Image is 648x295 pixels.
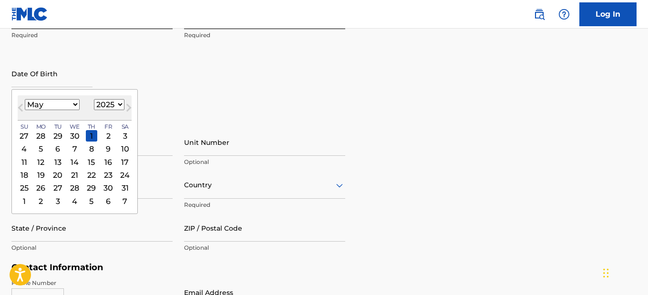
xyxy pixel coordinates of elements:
[119,156,131,168] div: Choose Saturday, May 17th, 2025
[119,130,131,142] div: Choose Saturday, May 3rd, 2025
[52,183,63,194] div: Choose Tuesday, May 27th, 2025
[69,156,81,168] div: Choose Wednesday, May 14th, 2025
[86,156,97,168] div: Choose Thursday, May 15th, 2025
[19,130,30,142] div: Choose Sunday, April 27th, 2025
[103,143,114,155] div: Choose Friday, May 9th, 2025
[35,156,47,168] div: Choose Monday, May 12th, 2025
[103,169,114,181] div: Choose Friday, May 23rd, 2025
[69,130,81,142] div: Choose Wednesday, April 30th, 2025
[19,156,30,168] div: Choose Sunday, May 11th, 2025
[119,183,131,194] div: Choose Saturday, May 31st, 2025
[119,169,131,181] div: Choose Saturday, May 24th, 2025
[21,122,28,131] span: Su
[555,5,574,24] div: Help
[19,143,30,155] div: Choose Sunday, May 4th, 2025
[69,169,81,181] div: Choose Wednesday, May 21st, 2025
[52,130,63,142] div: Choose Tuesday, April 29th, 2025
[35,169,47,181] div: Choose Monday, May 19th, 2025
[103,183,114,194] div: Choose Friday, May 30th, 2025
[11,262,345,273] h5: Contact Information
[122,122,129,131] span: Sa
[52,156,63,168] div: Choose Tuesday, May 13th, 2025
[86,195,97,207] div: Choose Thursday, June 5th, 2025
[86,130,97,142] div: Choose Thursday, May 1st, 2025
[184,201,345,209] p: Required
[534,9,545,20] img: search
[104,122,112,131] span: Fr
[11,244,173,252] p: Optional
[35,130,47,142] div: Choose Monday, April 28th, 2025
[11,31,173,40] p: Required
[103,130,114,142] div: Choose Friday, May 2nd, 2025
[184,31,345,40] p: Required
[52,169,63,181] div: Choose Tuesday, May 20th, 2025
[88,122,95,131] span: Th
[103,156,114,168] div: Choose Friday, May 16th, 2025
[18,130,132,208] div: Month May, 2025
[86,183,97,194] div: Choose Thursday, May 29th, 2025
[35,143,47,155] div: Choose Monday, May 5th, 2025
[600,249,648,295] iframe: Chat Widget
[11,118,637,129] h5: Personal Address
[69,183,81,194] div: Choose Wednesday, May 28th, 2025
[13,102,28,117] button: Previous Month
[119,143,131,155] div: Choose Saturday, May 10th, 2025
[70,122,80,131] span: We
[103,195,114,207] div: Choose Friday, June 6th, 2025
[19,169,30,181] div: Choose Sunday, May 18th, 2025
[35,195,47,207] div: Choose Monday, June 2nd, 2025
[603,259,609,287] div: Drag
[19,195,30,207] div: Choose Sunday, June 1st, 2025
[36,122,46,131] span: Mo
[579,2,637,26] a: Log In
[52,143,63,155] div: Choose Tuesday, May 6th, 2025
[19,183,30,194] div: Choose Sunday, May 25th, 2025
[184,244,345,252] p: Optional
[54,122,62,131] span: Tu
[52,195,63,207] div: Choose Tuesday, June 3rd, 2025
[69,143,81,155] div: Choose Wednesday, May 7th, 2025
[11,89,138,214] div: Choose Date
[184,158,345,166] p: Optional
[35,183,47,194] div: Choose Monday, May 26th, 2025
[11,7,48,21] img: MLC Logo
[86,169,97,181] div: Choose Thursday, May 22nd, 2025
[86,143,97,155] div: Choose Thursday, May 8th, 2025
[530,5,549,24] a: Public Search
[69,195,81,207] div: Choose Wednesday, June 4th, 2025
[558,9,570,20] img: help
[119,195,131,207] div: Choose Saturday, June 7th, 2025
[121,102,136,117] button: Next Month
